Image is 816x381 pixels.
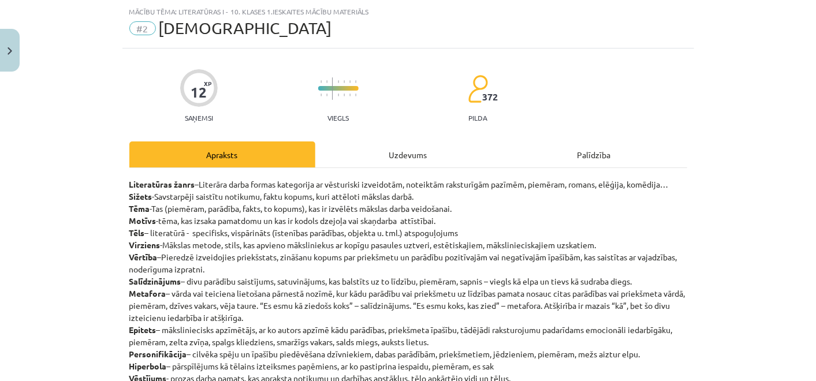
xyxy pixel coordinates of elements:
[344,94,345,96] img: icon-short-line-57e1e144782c952c97e751825c79c345078a6d821885a25fce030b3d8c18986b.svg
[159,18,332,38] span: [DEMOGRAPHIC_DATA]
[129,227,145,238] strong: Tēls
[129,288,166,298] strong: Metafora
[129,8,687,16] div: Mācību tēma: Literatūras i - 10. klases 1.ieskaites mācību materiāls
[129,203,150,214] strong: Tēma
[321,94,322,96] img: icon-short-line-57e1e144782c952c97e751825c79c345078a6d821885a25fce030b3d8c18986b.svg
[468,74,488,103] img: students-c634bb4e5e11cddfef0936a35e636f08e4e9abd3cc4e673bd6f9a4125e45ecb1.svg
[129,179,195,189] strong: Literatūras žanrs
[129,349,187,359] strong: Personifikācija
[129,361,167,371] strong: Hiperbola
[327,114,349,122] p: Viegls
[349,94,351,96] img: icon-short-line-57e1e144782c952c97e751825c79c345078a6d821885a25fce030b3d8c18986b.svg
[129,240,161,250] strong: Virziens
[129,141,315,167] div: Apraksts
[355,94,356,96] img: icon-short-line-57e1e144782c952c97e751825c79c345078a6d821885a25fce030b3d8c18986b.svg
[332,77,333,100] img: icon-long-line-d9ea69661e0d244f92f715978eff75569469978d946b2353a9bb055b3ed8787d.svg
[315,141,501,167] div: Uzdevums
[129,252,158,262] strong: Vērtība
[482,92,498,102] span: 372
[191,84,207,100] div: 12
[501,141,687,167] div: Palīdzība
[129,276,181,286] strong: Salīdzinājums
[129,215,157,226] strong: Motīvs
[338,94,339,96] img: icon-short-line-57e1e144782c952c97e751825c79c345078a6d821885a25fce030b3d8c18986b.svg
[204,80,211,87] span: XP
[129,191,152,201] strong: Sižets
[468,114,487,122] p: pilda
[321,80,322,83] img: icon-short-line-57e1e144782c952c97e751825c79c345078a6d821885a25fce030b3d8c18986b.svg
[180,114,218,122] p: Saņemsi
[326,80,327,83] img: icon-short-line-57e1e144782c952c97e751825c79c345078a6d821885a25fce030b3d8c18986b.svg
[8,47,12,55] img: icon-close-lesson-0947bae3869378f0d4975bcd49f059093ad1ed9edebbc8119c70593378902aed.svg
[344,80,345,83] img: icon-short-line-57e1e144782c952c97e751825c79c345078a6d821885a25fce030b3d8c18986b.svg
[349,80,351,83] img: icon-short-line-57e1e144782c952c97e751825c79c345078a6d821885a25fce030b3d8c18986b.svg
[355,80,356,83] img: icon-short-line-57e1e144782c952c97e751825c79c345078a6d821885a25fce030b3d8c18986b.svg
[326,94,327,96] img: icon-short-line-57e1e144782c952c97e751825c79c345078a6d821885a25fce030b3d8c18986b.svg
[129,324,157,335] strong: Epitets
[129,21,156,35] span: #2
[338,80,339,83] img: icon-short-line-57e1e144782c952c97e751825c79c345078a6d821885a25fce030b3d8c18986b.svg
